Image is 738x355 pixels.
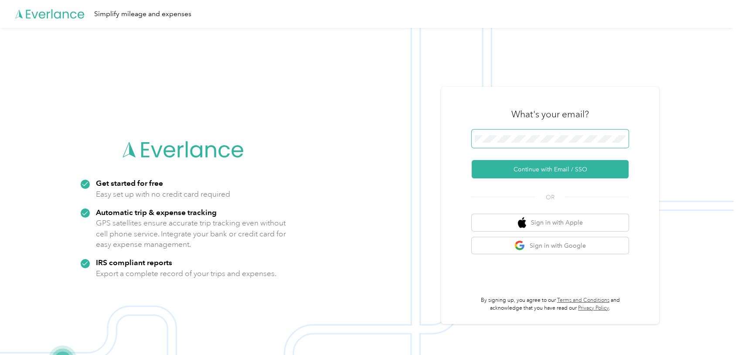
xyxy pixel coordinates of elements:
[96,268,276,279] p: Export a complete record of your trips and expenses.
[472,297,629,312] p: By signing up, you agree to our and acknowledge that you have read our .
[472,237,629,254] button: google logoSign in with Google
[557,297,609,304] a: Terms and Conditions
[518,217,527,228] img: apple logo
[96,178,163,188] strong: Get started for free
[96,258,172,267] strong: IRS compliant reports
[96,218,286,250] p: GPS satellites ensure accurate trip tracking even without cell phone service. Integrate your bank...
[535,193,565,202] span: OR
[578,305,609,311] a: Privacy Policy
[514,240,525,251] img: google logo
[472,160,629,178] button: Continue with Email / SSO
[472,214,629,231] button: apple logoSign in with Apple
[96,189,230,200] p: Easy set up with no credit card required
[94,9,191,20] div: Simplify mileage and expenses
[511,108,589,120] h3: What's your email?
[96,208,217,217] strong: Automatic trip & expense tracking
